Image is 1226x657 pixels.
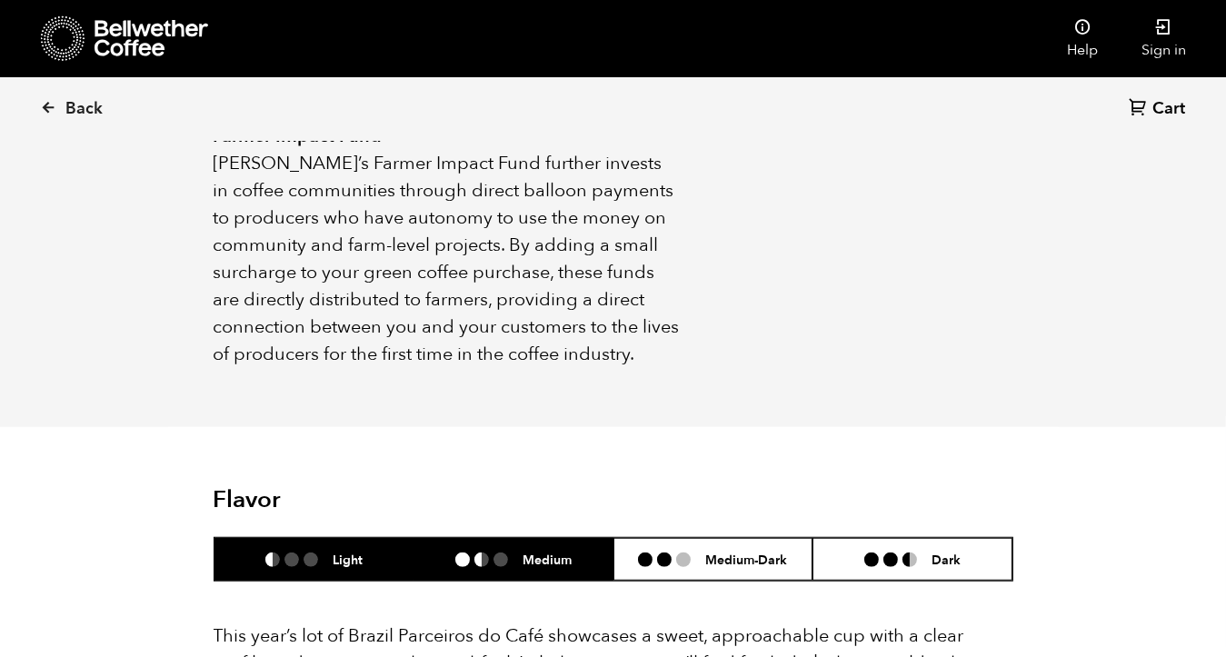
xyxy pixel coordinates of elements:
span: Cart [1152,98,1185,120]
p: [PERSON_NAME]’s Farmer Impact Fund further invests in coffee communities through direct balloon p... [214,150,680,368]
h2: Flavor [214,486,480,514]
a: Cart [1129,97,1190,122]
h6: Dark [932,552,961,567]
h6: Medium-Dark [705,552,787,567]
h6: Medium [523,552,572,567]
h6: Light [333,552,363,567]
span: Back [65,98,103,120]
